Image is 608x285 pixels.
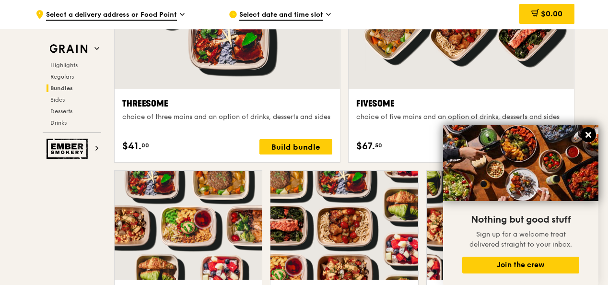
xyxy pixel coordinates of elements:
[356,139,375,154] span: $67.
[46,10,177,21] span: Select a delivery address or Food Point
[541,9,562,18] span: $0.00
[122,139,141,154] span: $41.
[50,62,78,69] span: Highlights
[50,73,74,80] span: Regulars
[47,139,91,159] img: Ember Smokery web logo
[581,127,596,142] button: Close
[239,10,323,21] span: Select date and time slot
[141,142,149,149] span: 00
[47,40,91,58] img: Grain web logo
[356,97,566,110] div: Fivesome
[50,96,65,103] span: Sides
[471,214,571,226] span: Nothing but good stuff
[50,108,72,115] span: Desserts
[443,125,598,201] img: DSC07876-Edit02-Large.jpeg
[469,230,572,249] span: Sign up for a welcome treat delivered straight to your inbox.
[259,139,332,154] div: Build bundle
[122,112,332,122] div: choice of three mains and an option of drinks, desserts and sides
[356,112,566,122] div: choice of five mains and an option of drinks, desserts and sides
[50,119,67,126] span: Drinks
[375,142,382,149] span: 50
[462,257,579,273] button: Join the crew
[50,85,73,92] span: Bundles
[122,97,332,110] div: Threesome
